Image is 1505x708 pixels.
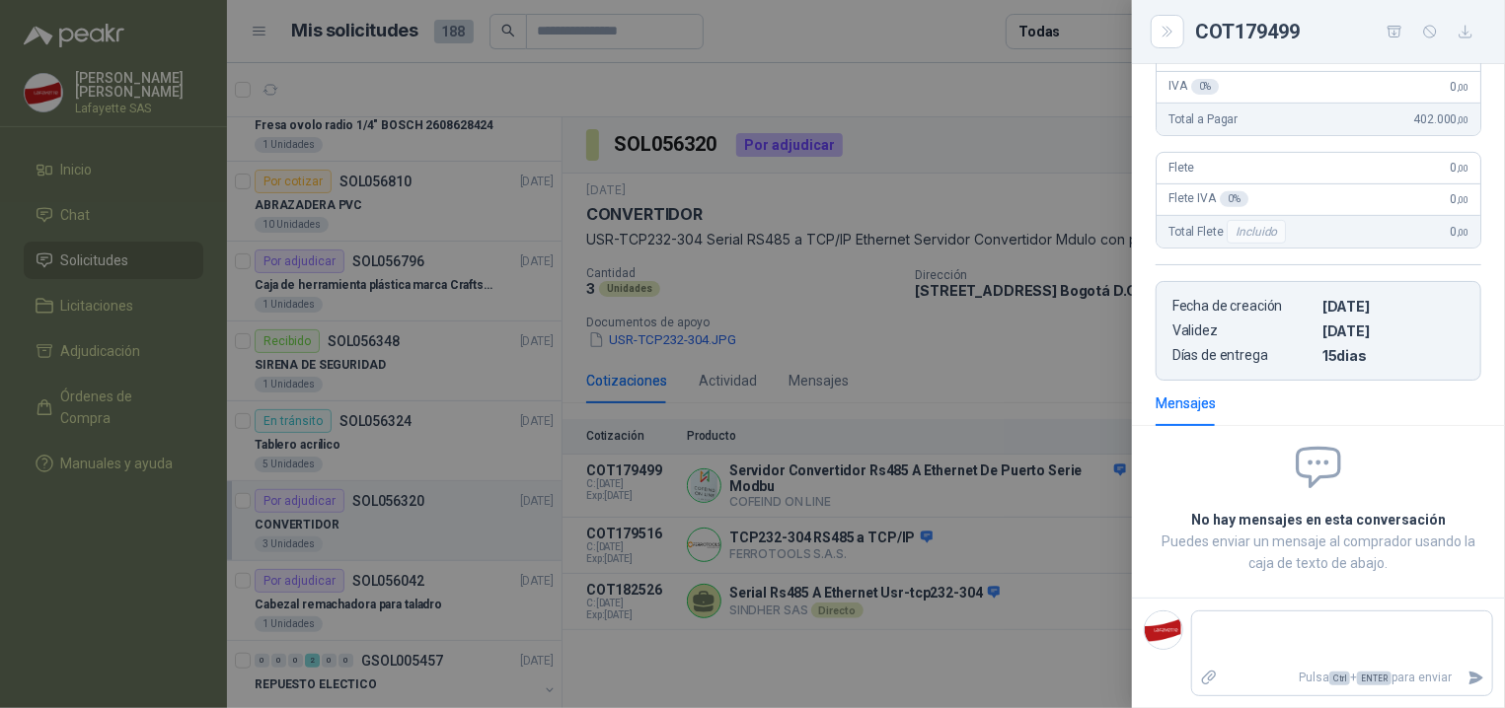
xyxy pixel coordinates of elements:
[1322,298,1465,315] p: [DATE]
[1156,531,1481,574] p: Puedes enviar un mensaje al comprador usando la caja de texto de abajo.
[1172,322,1315,339] p: Validez
[1457,82,1468,93] span: ,00
[1413,112,1468,126] span: 402.000
[1156,20,1179,43] button: Close
[1226,661,1461,695] p: Pulsa + para enviar
[1156,392,1216,414] div: Mensajes
[1460,661,1492,695] button: Enviar
[1172,298,1315,315] p: Fecha de creación
[1451,161,1468,175] span: 0
[1168,161,1194,175] span: Flete
[1329,672,1350,685] span: Ctrl
[1457,114,1468,125] span: ,00
[1195,16,1481,47] div: COT179499
[1451,225,1468,239] span: 0
[1322,322,1465,339] p: [DATE]
[1451,80,1468,94] span: 0
[1191,79,1220,95] div: 0 %
[1156,509,1481,531] h2: No hay mensajes en esta conversación
[1322,347,1465,364] p: 15 dias
[1172,347,1315,364] p: Días de entrega
[1227,220,1286,244] div: Incluido
[1168,112,1238,126] span: Total a Pagar
[1457,163,1468,174] span: ,00
[1192,661,1226,695] label: Adjuntar archivos
[1357,672,1392,685] span: ENTER
[1451,192,1468,206] span: 0
[1168,79,1219,95] span: IVA
[1168,220,1290,244] span: Total Flete
[1457,227,1468,238] span: ,00
[1457,194,1468,205] span: ,00
[1168,191,1248,207] span: Flete IVA
[1220,191,1248,207] div: 0 %
[1145,611,1182,649] img: Company Logo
